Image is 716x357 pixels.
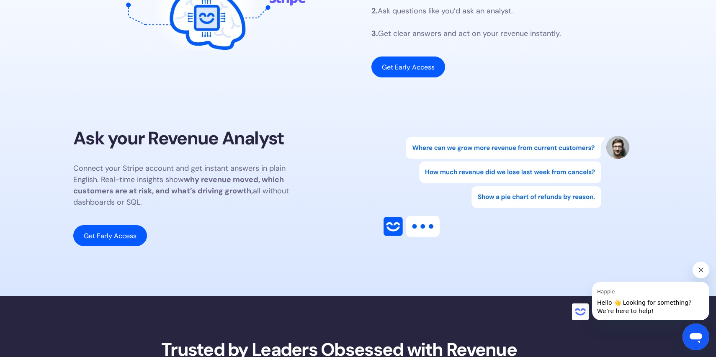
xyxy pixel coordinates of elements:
[73,175,284,196] strong: why revenue moved, which customers are at risk, and what’s driving growth,
[371,6,378,16] strong: 2.
[683,324,709,350] iframe: Button to launch messaging window
[73,163,299,208] p: Connect your Stripe account and get instant answers in plain English. Real-time insights show all...
[572,303,589,320] iframe: no content
[73,225,147,246] a: Get Early Access
[572,262,709,320] div: Happie says "Hello 👋 Looking for something? We’re here to help!". Open messaging window to contin...
[592,282,709,320] iframe: Message from Happie
[371,28,378,39] strong: 3.
[693,262,709,278] iframe: Close message from Happie
[73,128,284,149] h2: Ask your Revenue Analyst
[371,57,445,77] a: Get Early Access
